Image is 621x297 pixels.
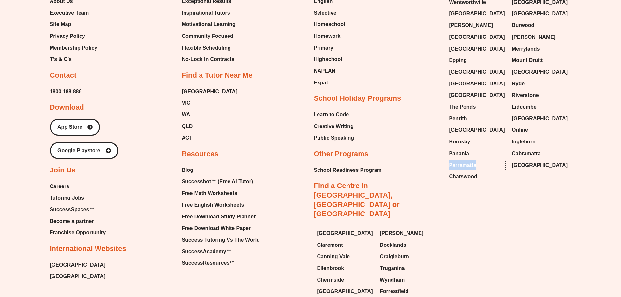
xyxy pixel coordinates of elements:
[512,79,568,89] a: Ryde
[182,8,237,18] a: Inspirational Tutors
[512,79,525,89] span: Ryde
[182,20,237,29] a: Motivational Learning
[50,166,76,175] h2: Join Us
[182,31,233,41] span: Community Focused
[380,287,436,296] a: Forrestfield
[182,43,231,53] span: Flexible Scheduling
[512,223,621,297] iframe: Chat Widget
[182,247,231,257] span: SuccessAcademy™
[314,66,336,76] span: NAPLAN
[182,98,191,108] span: VIC
[50,31,85,41] span: Privacy Policy
[512,125,568,135] a: Online
[182,110,238,120] a: WA
[50,193,106,203] a: Tutoring Jobs
[449,125,505,135] span: [GEOGRAPHIC_DATA]
[512,32,568,42] a: [PERSON_NAME]
[512,21,568,30] a: Burwood
[449,172,477,182] span: Chatswood
[50,182,69,191] span: Careers
[50,193,84,203] span: Tutoring Jobs
[380,263,436,273] a: Truganina
[449,90,505,100] span: [GEOGRAPHIC_DATA]
[512,55,568,65] a: Mount Druitt
[182,200,244,210] span: Free English Worksheets
[449,32,505,42] span: [GEOGRAPHIC_DATA]
[512,67,568,77] span: [GEOGRAPHIC_DATA]
[449,114,506,124] a: Penrith
[314,94,401,103] h2: School Holiday Programs
[512,21,534,30] span: Burwood
[314,165,382,175] span: School Readiness Program
[182,200,260,210] a: Free English Worksheets
[182,149,219,159] h2: Resources
[182,87,238,97] a: [GEOGRAPHIC_DATA]
[317,263,344,273] span: Ellenbrook
[449,90,506,100] a: [GEOGRAPHIC_DATA]
[182,235,260,245] a: Success Tutoring Vs The World
[512,9,568,19] span: [GEOGRAPHIC_DATA]
[380,275,436,285] a: Wyndham
[317,240,343,250] span: Claremont
[512,32,555,42] span: [PERSON_NAME]
[512,137,536,147] span: Ingleburn
[182,177,253,186] span: Successbot™ (Free AI Tutor)
[512,44,540,54] span: Merrylands
[182,223,251,233] span: Free Download White Paper
[449,79,506,89] a: [GEOGRAPHIC_DATA]
[314,110,354,120] a: Learn to Code
[50,182,106,191] a: Careers
[182,8,230,18] span: Inspirational Tutors
[182,258,260,268] a: SuccessResources™
[314,78,345,88] a: Expat
[449,79,505,89] span: [GEOGRAPHIC_DATA]
[50,103,84,112] h2: Download
[449,125,506,135] a: [GEOGRAPHIC_DATA]
[182,54,237,64] a: No-Lock In Contracts
[449,67,505,77] span: [GEOGRAPHIC_DATA]
[380,287,408,296] span: Forrestfield
[512,125,528,135] span: Online
[449,21,506,30] a: [PERSON_NAME]
[449,32,506,42] a: [GEOGRAPHIC_DATA]
[317,275,344,285] span: Chermside
[50,43,97,53] a: Membership Policy
[314,149,369,159] h2: Other Programs
[57,148,100,153] span: Google Playstore
[314,122,354,131] a: Creative Writing
[314,182,400,218] a: Find a Centre in [GEOGRAPHIC_DATA], [GEOGRAPHIC_DATA] or [GEOGRAPHIC_DATA]
[314,43,333,53] span: Primary
[50,205,106,215] a: SuccessSpaces™
[182,212,260,222] a: Free Download Study Planner
[317,263,374,273] a: Ellenbrook
[57,125,82,130] span: App Store
[512,160,568,170] a: [GEOGRAPHIC_DATA]
[50,71,77,80] h2: Contact
[512,114,568,124] span: [GEOGRAPHIC_DATA]
[50,260,106,270] a: [GEOGRAPHIC_DATA]
[317,240,374,250] a: Claremont
[380,240,406,250] span: Docklands
[182,54,235,64] span: No-Lock In Contracts
[449,102,476,112] span: The Ponds
[50,205,95,215] span: SuccessSpaces™
[314,31,341,41] span: Homework
[314,8,345,18] a: Selective
[182,177,260,186] a: Successbot™ (Free AI Tutor)
[50,216,106,226] a: Become a partner
[182,188,260,198] a: Free Math Worksheets
[317,252,350,261] span: Canning Vale
[449,172,506,182] a: Chatswood
[380,252,436,261] a: Craigieburn
[449,137,506,147] a: Hornsby
[50,20,71,29] span: Site Map
[317,275,374,285] a: Chermside
[380,229,436,238] a: [PERSON_NAME]
[449,114,467,124] span: Penrith
[512,102,537,112] span: Lidcombe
